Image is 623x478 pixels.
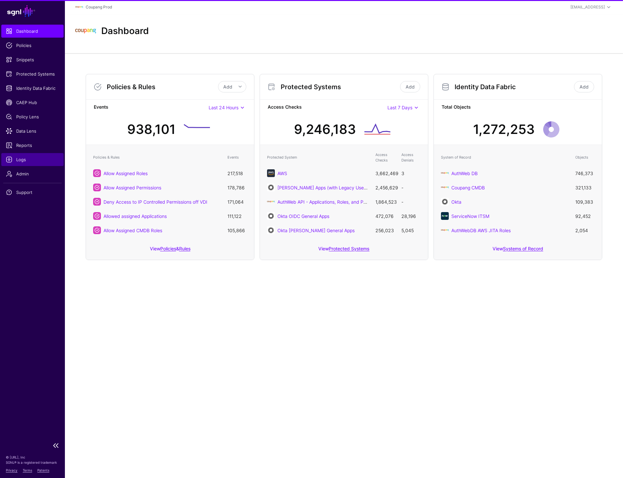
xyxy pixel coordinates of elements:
[4,4,61,18] a: SGNL
[434,241,602,260] div: View
[268,103,387,112] strong: Access Checks
[224,180,250,195] td: 178,786
[441,198,449,206] img: svg+xml;base64,PHN2ZyB3aWR0aD0iNjQiIGhlaWdodD0iNjQiIHZpZXdCb3g9IjAgMCA2NCA2NCIgZmlsbD0ibm9uZSIgeG...
[1,139,64,152] a: Reports
[127,120,176,139] div: 938,101
[6,85,59,91] span: Identity Data Fabric
[398,195,424,209] td: -
[179,246,190,251] a: Rules
[1,53,64,66] a: Snippets
[372,195,398,209] td: 1,864,523
[1,167,64,180] a: Admin
[572,166,598,180] td: 746,373
[90,149,224,166] th: Policies & Rules
[570,4,605,10] div: [EMAIL_ADDRESS]
[294,120,356,139] div: 9,246,183
[387,105,412,110] span: Last 7 Days
[400,81,420,92] a: Add
[372,223,398,237] td: 256,023
[224,195,250,209] td: 171,064
[372,180,398,195] td: 2,456,629
[6,460,59,465] p: SGNL® is a registered trademark
[94,103,209,112] strong: Events
[6,114,59,120] span: Policy Lens
[264,149,372,166] th: Protected System
[572,180,598,195] td: 321,133
[1,125,64,137] a: Data Lens
[1,82,64,95] a: Identity Data Fabric
[572,209,598,223] td: 92,452
[223,84,232,90] span: Add
[6,42,59,49] span: Policies
[398,180,424,195] td: -
[224,223,250,237] td: 105,866
[1,67,64,80] a: Protected Systems
[277,185,372,190] a: [PERSON_NAME] Apps (with Legacy UserID)
[572,149,598,166] th: Objects
[86,5,112,9] a: Coupang Prod
[6,56,59,63] span: Snippets
[267,212,275,220] img: svg+xml;base64,PHN2ZyB3aWR0aD0iNjQiIGhlaWdodD0iNjQiIHZpZXdCb3g9IjAgMCA2NCA2NCIgZmlsbD0ibm9uZSIgeG...
[209,105,238,110] span: Last 24 Hours
[1,25,64,38] a: Dashboard
[104,185,161,190] a: Allow Assigned Permissions
[75,3,83,11] img: svg+xml;base64,PHN2ZyBpZD0iTG9nbyIgeG1sbnM9Imh0dHA6Ly93d3cudzMub3JnLzIwMDAvc3ZnIiB3aWR0aD0iMTIxLj...
[260,241,428,260] div: View
[104,199,207,205] a: Deny Access to IP Controlled Permissions off VDI
[372,209,398,223] td: 472,076
[23,468,32,472] a: Terms
[6,99,59,106] span: CAEP Hub
[267,198,275,206] img: svg+xml;base64,PD94bWwgdmVyc2lvbj0iMS4wIiBlbmNvZGluZz0iVVRGLTgiIHN0YW5kYWxvbmU9Im5vIj8+CjwhLS0gQ3...
[398,209,424,223] td: 28,196
[37,468,49,472] a: Patents
[224,166,250,180] td: 217,518
[441,226,449,234] img: svg+xml;base64,PHN2ZyBpZD0iTG9nbyIgeG1sbnM9Imh0dHA6Ly93d3cudzMub3JnLzIwMDAvc3ZnIiB3aWR0aD0iMTIxLj...
[6,468,18,472] a: Privacy
[572,223,598,237] td: 2,054
[372,166,398,180] td: 3,662,469
[329,246,369,251] a: Protected Systems
[104,213,167,219] a: Allowed assigned Applications
[6,28,59,34] span: Dashboard
[1,153,64,166] a: Logs
[451,171,478,176] a: AuthWeb DB
[6,455,59,460] p: © [URL], Inc
[107,83,218,91] h3: Policies & Rules
[441,212,449,220] img: svg+xml;base64,PHN2ZyB3aWR0aD0iNjQiIGhlaWdodD0iNjQiIHZpZXdCb3g9IjAgMCA2NCA2NCIgZmlsbD0ibm9uZSIgeG...
[398,166,424,180] td: 3
[398,223,424,237] td: 5,045
[6,128,59,134] span: Data Lens
[277,171,287,176] a: AWS
[160,246,176,251] a: Policies
[455,83,573,91] h3: Identity Data Fabric
[442,103,594,112] strong: Total Objects
[281,83,399,91] h3: Protected Systems
[86,241,254,260] div: View &
[398,149,424,166] th: Access Denials
[438,149,572,166] th: System of Record
[6,189,59,196] span: Support
[277,199,385,205] a: AuthWeb API - Applications, Roles, and Permissions
[1,110,64,123] a: Policy Lens
[6,156,59,163] span: Logs
[104,171,148,176] a: Allow Assigned Roles
[574,81,594,92] a: Add
[6,142,59,149] span: Reports
[104,228,162,233] a: Allow Assigned CMDB Roles
[267,184,275,191] img: svg+xml;base64,PHN2ZyB3aWR0aD0iNjQiIGhlaWdodD0iNjQiIHZpZXdCb3g9IjAgMCA2NCA2NCIgZmlsbD0ibm9uZSIgeG...
[1,39,64,52] a: Policies
[451,228,511,233] a: AuthWebDB AWS JITA Roles
[224,149,250,166] th: Events
[224,209,250,223] td: 111,122
[441,169,449,177] img: svg+xml;base64,PHN2ZyBpZD0iTG9nbyIgeG1sbnM9Imh0dHA6Ly93d3cudzMub3JnLzIwMDAvc3ZnIiB3aWR0aD0iMTIxLj...
[101,26,149,37] h2: Dashboard
[473,120,535,139] div: 1,272,253
[372,149,398,166] th: Access Checks
[503,246,543,251] a: Systems of Record
[6,171,59,177] span: Admin
[451,199,461,205] a: Okta
[267,226,275,234] img: svg+xml;base64,PHN2ZyB3aWR0aD0iNjQiIGhlaWdodD0iNjQiIHZpZXdCb3g9IjAgMCA2NCA2NCIgZmlsbD0ibm9uZSIgeG...
[451,185,485,190] a: Coupang CMDB
[267,169,275,177] img: svg+xml;base64,PHN2ZyB3aWR0aD0iNjQiIGhlaWdodD0iNjQiIHZpZXdCb3g9IjAgMCA2NCA2NCIgZmlsbD0ibm9uZSIgeG...
[441,184,449,191] img: svg+xml;base64,PHN2ZyBpZD0iTG9nbyIgeG1sbnM9Imh0dHA6Ly93d3cudzMub3JnLzIwMDAvc3ZnIiB3aWR0aD0iMTIxLj...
